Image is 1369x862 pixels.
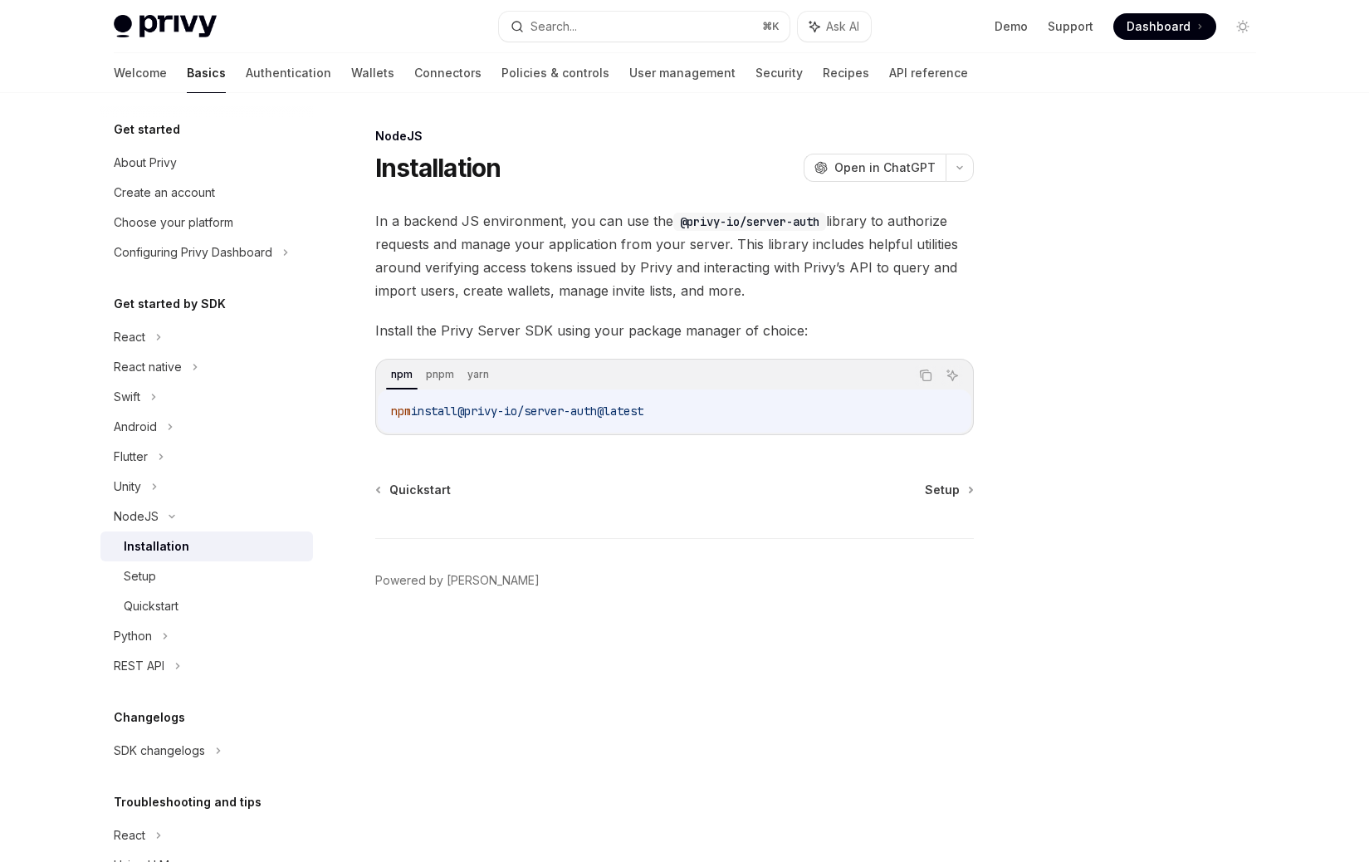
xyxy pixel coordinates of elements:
div: Configuring Privy Dashboard [114,242,272,262]
div: SDK changelogs [114,741,205,761]
h5: Troubleshooting and tips [114,792,262,812]
span: Quickstart [389,482,451,498]
a: Authentication [246,53,331,93]
button: Open in ChatGPT [804,154,946,182]
a: Policies & controls [501,53,609,93]
button: Ask AI [941,365,963,386]
div: NodeJS [114,507,159,527]
div: Swift [114,387,140,407]
div: React [114,825,145,845]
button: Toggle dark mode [1230,13,1256,40]
a: Recipes [823,53,869,93]
a: API reference [889,53,968,93]
span: In a backend JS environment, you can use the library to authorize requests and manage your applic... [375,209,974,302]
a: Choose your platform [100,208,313,238]
h5: Changelogs [114,708,185,727]
a: Welcome [114,53,167,93]
a: Setup [925,482,972,498]
h1: Installation [375,153,501,183]
a: Create an account [100,178,313,208]
h5: Get started by SDK [114,294,226,314]
span: Open in ChatGPT [834,159,936,176]
div: Choose your platform [114,213,233,233]
h5: Get started [114,120,180,140]
a: Powered by [PERSON_NAME] [375,572,540,589]
div: Setup [124,566,156,586]
div: React native [114,357,182,377]
div: React [114,327,145,347]
a: Connectors [414,53,482,93]
span: Install the Privy Server SDK using your package manager of choice: [375,319,974,342]
div: Installation [124,536,189,556]
a: Security [755,53,803,93]
img: light logo [114,15,217,38]
span: install [411,404,457,419]
div: yarn [462,365,494,384]
button: Ask AI [798,12,871,42]
div: npm [386,365,418,384]
div: About Privy [114,153,177,173]
a: Demo [995,18,1028,35]
a: Quickstart [377,482,451,498]
button: Copy the contents from the code block [915,365,936,386]
div: Python [114,626,152,646]
div: pnpm [421,365,459,384]
button: Search...⌘K [499,12,790,42]
a: Basics [187,53,226,93]
span: @privy-io/server-auth@latest [457,404,643,419]
div: Search... [530,17,577,37]
span: Dashboard [1127,18,1191,35]
a: Setup [100,561,313,591]
div: Unity [114,477,141,497]
a: About Privy [100,148,313,178]
a: Support [1048,18,1093,35]
span: ⌘ K [762,20,780,33]
code: @privy-io/server-auth [673,213,826,231]
a: Installation [100,531,313,561]
a: Dashboard [1113,13,1216,40]
div: NodeJS [375,128,974,144]
span: Setup [925,482,960,498]
a: User management [629,53,736,93]
div: REST API [114,656,164,676]
span: Ask AI [826,18,859,35]
span: npm [391,404,411,419]
div: Quickstart [124,596,178,616]
div: Flutter [114,447,148,467]
div: Android [114,417,157,437]
div: Create an account [114,183,215,203]
a: Quickstart [100,591,313,621]
a: Wallets [351,53,394,93]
